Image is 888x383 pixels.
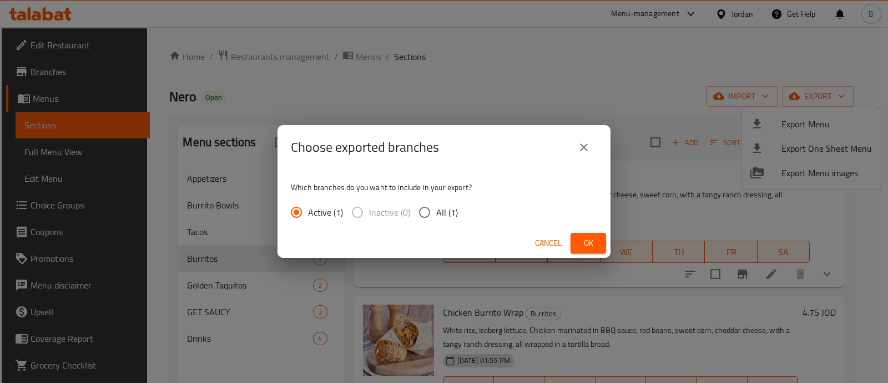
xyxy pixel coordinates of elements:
span: Cancel [535,236,562,250]
p: Which branches do you want to include in your export? [291,182,597,193]
span: Ok [579,236,597,250]
button: Cancel [531,233,566,253]
span: Inactive (0) [369,206,410,219]
h2: Choose exported branches [291,138,439,156]
span: Active (1) [308,206,343,219]
span: All (1) [436,206,458,219]
button: close [571,134,597,161]
button: Ok [571,233,606,253]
